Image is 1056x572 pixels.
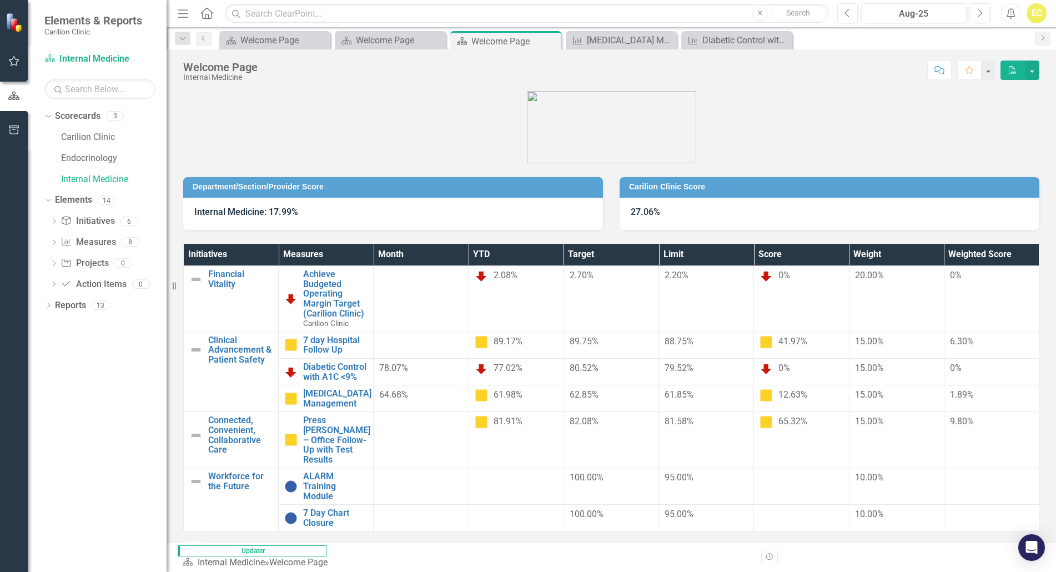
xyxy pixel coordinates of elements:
[475,415,488,429] img: Caution
[61,173,167,186] a: Internal Medicine
[570,472,604,483] span: 100.00%
[760,389,773,402] img: Caution
[279,505,374,531] td: Double-Click to Edit Right Click for Context Menu
[240,33,328,47] div: Welcome Page
[950,389,974,400] span: 1.89%
[665,270,688,280] span: 2.20%
[950,336,974,347] span: 6.30%
[771,6,826,21] button: Search
[303,471,368,501] a: ALARM Training Module
[183,61,258,73] div: Welcome Page
[631,207,660,217] strong: 27.06%
[106,112,124,121] div: 3
[193,183,597,191] h3: Department/Section/Provider Score
[279,266,374,332] td: Double-Click to Edit Right Click for Context Menu
[303,415,370,464] a: Press [PERSON_NAME] – Office Follow-Up with Test Results
[760,415,773,429] img: Caution
[61,236,115,249] a: Measures
[114,259,132,268] div: 0
[471,34,559,48] div: Welcome Page
[92,300,109,310] div: 13
[475,389,488,402] img: Caution
[379,363,408,373] span: 78.07%
[855,416,884,427] span: 15.00%
[98,195,115,205] div: 14
[184,332,279,412] td: Double-Click to Edit Right Click for Context Menu
[950,270,962,280] span: 0%
[855,389,884,400] span: 15.00%
[189,475,203,488] img: Not Defined
[855,270,884,280] span: 20.00%
[189,429,203,442] img: Not Defined
[494,417,522,427] span: 81.91%
[284,433,298,446] img: Caution
[760,269,773,283] img: Below Plan
[184,412,279,468] td: Double-Click to Edit Right Click for Context Menu
[570,336,599,347] span: 89.75%
[950,416,974,427] span: 9.80%
[44,27,142,36] small: Carilion Clinic
[284,480,298,493] img: No Information
[182,556,332,569] div: »
[279,332,374,358] td: Double-Click to Edit Right Click for Context Menu
[665,336,693,347] span: 88.75%
[570,416,599,427] span: 82.08%
[338,33,443,47] a: Welcome Page
[284,392,298,405] img: Caution
[778,336,807,347] span: 41.97%
[475,269,488,283] img: Below Plan
[55,299,86,312] a: Reports
[44,53,155,66] a: Internal Medicine
[208,269,273,289] a: Financial Vitality
[665,509,693,519] span: 95.00%
[855,509,884,519] span: 10.00%
[61,215,114,228] a: Initiatives
[665,363,693,373] span: 79.52%
[279,412,374,468] td: Double-Click to Edit Right Click for Context Menu
[284,292,298,305] img: Below Plan
[44,79,155,99] input: Search Below...
[189,343,203,357] img: Not Defined
[225,4,829,23] input: Search ClearPoint...
[778,417,807,427] span: 65.32%
[184,468,279,531] td: Double-Click to Edit Right Click for Context Menu
[61,257,108,270] a: Projects
[855,363,884,373] span: 15.00%
[855,472,884,483] span: 10.00%
[303,269,368,318] a: Achieve Budgeted Operating Margin Target (Carilion Clinic)
[6,12,25,32] img: ClearPoint Strategy
[120,217,138,226] div: 6
[55,194,92,207] a: Elements
[665,472,693,483] span: 95.00%
[222,33,328,47] a: Welcome Page
[570,389,599,400] span: 62.85%
[279,385,374,412] td: Double-Click to Edit Right Click for Context Menu
[778,270,790,280] span: 0%
[1027,3,1047,23] button: EC
[61,131,167,144] a: Carilion Clinic
[303,319,349,328] span: Carilion Clinic
[303,335,368,355] a: 7 day Hospital Follow Up
[778,389,807,400] span: 12.63%
[570,509,604,519] span: 100.00%
[284,338,298,352] img: Caution
[208,415,273,454] a: Connected, Convenient, Collaborative Care
[760,335,773,349] img: Caution
[194,207,298,217] strong: Internal Medicine: 17.99%
[284,511,298,525] img: No Information
[569,33,674,47] a: [MEDICAL_DATA] Management
[279,358,374,385] td: Double-Click to Edit Right Click for Context Menu
[279,468,374,505] td: Double-Click to Edit Right Click for Context Menu
[760,362,773,375] img: Below Plan
[269,557,328,568] div: Welcome Page
[475,362,488,375] img: Below Plan
[786,8,810,17] span: Search
[61,152,167,165] a: Endocrinology
[861,3,967,23] button: Aug-25
[494,363,522,373] span: 77.02%
[527,91,696,163] img: carilion%20clinic%20logo%202.0.png
[55,110,100,123] a: Scorecards
[494,270,517,280] span: 2.08%
[208,471,273,491] a: Workforce for the Future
